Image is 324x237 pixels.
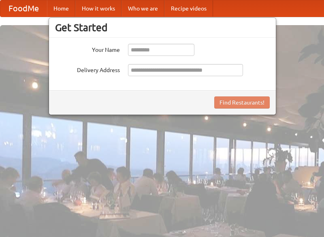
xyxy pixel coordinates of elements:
a: Home [47,0,75,17]
h3: Get Started [55,21,270,34]
a: Who we are [122,0,164,17]
label: Your Name [55,44,120,54]
a: Recipe videos [164,0,213,17]
label: Delivery Address [55,64,120,74]
a: How it works [75,0,122,17]
button: Find Restaurants! [214,96,270,109]
a: FoodMe [0,0,47,17]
